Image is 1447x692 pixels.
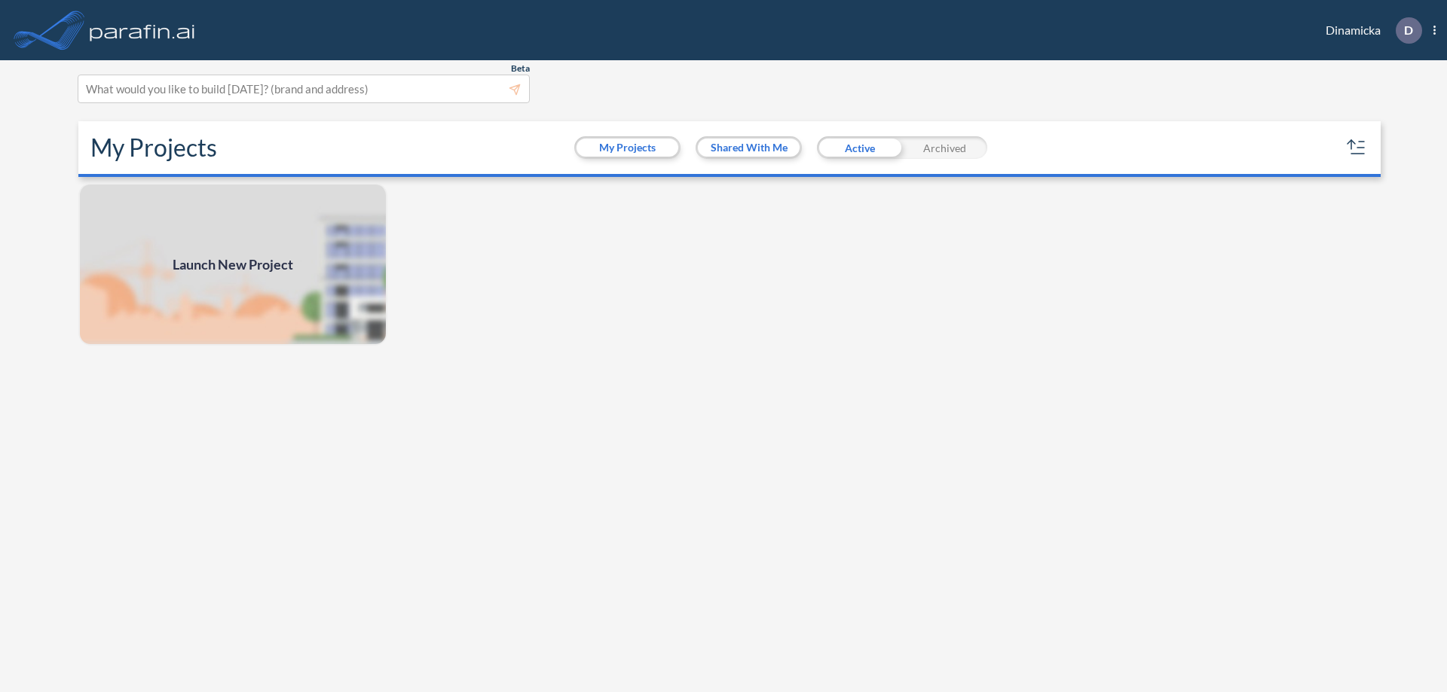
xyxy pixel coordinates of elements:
[90,133,217,162] h2: My Projects
[577,139,678,157] button: My Projects
[78,183,387,346] a: Launch New Project
[698,139,800,157] button: Shared With Me
[1345,136,1369,160] button: sort
[78,183,387,346] img: add
[87,15,198,45] img: logo
[817,136,902,159] div: Active
[173,255,293,275] span: Launch New Project
[511,62,530,75] span: Beta
[1303,17,1436,44] div: Dinamicka
[1404,23,1413,37] p: D
[902,136,987,159] div: Archived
